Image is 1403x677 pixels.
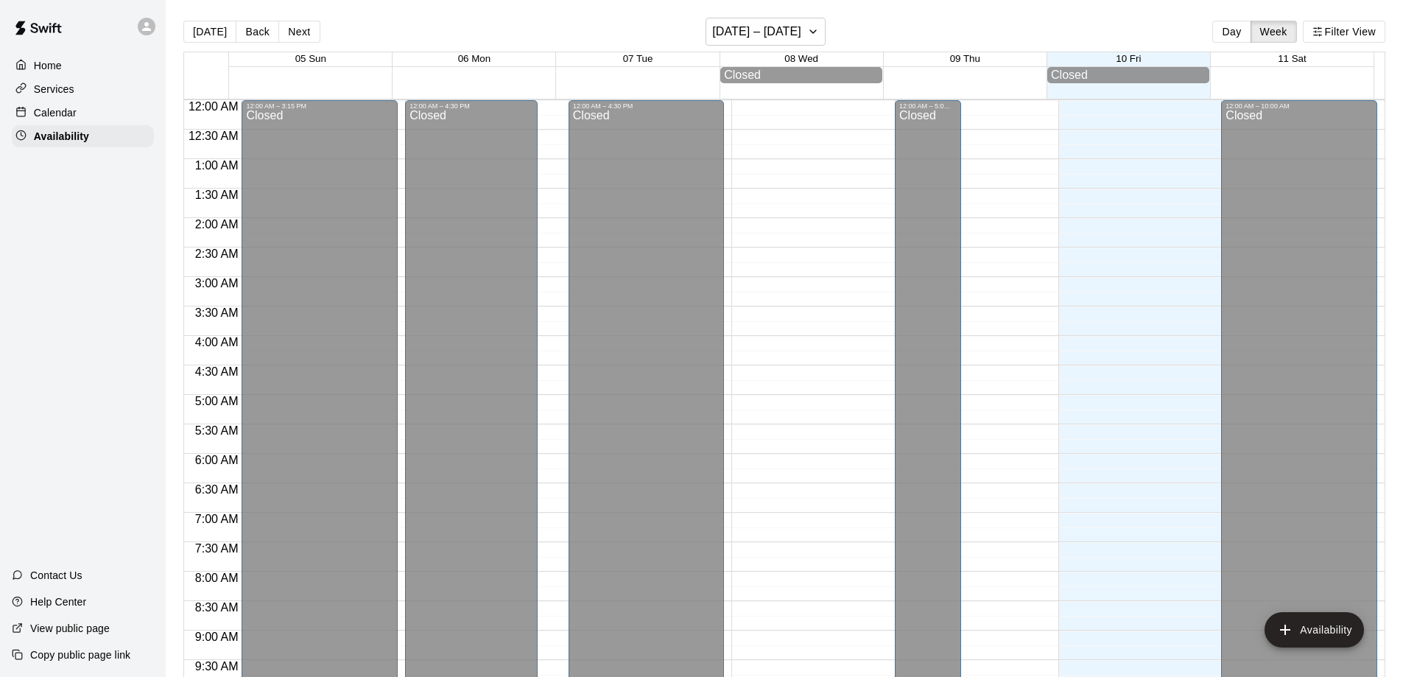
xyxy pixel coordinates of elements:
span: 8:30 AM [191,601,242,614]
button: Day [1212,21,1251,43]
span: 3:00 AM [191,277,242,290]
span: 9:30 AM [191,660,242,673]
p: Copy public page link [30,648,130,662]
div: Closed [1051,69,1206,82]
div: Closed [724,69,879,82]
div: 12:00 AM – 10:00 AM [1226,102,1373,110]
span: 1:00 AM [191,159,242,172]
span: 2:30 AM [191,248,242,260]
span: 3:30 AM [191,306,242,319]
span: 7:30 AM [191,542,242,555]
span: 12:00 AM [185,100,242,113]
button: add [1265,612,1364,648]
button: Week [1251,21,1297,43]
span: 6:30 AM [191,483,242,496]
button: 05 Sun [295,53,326,64]
h6: [DATE] – [DATE] [712,21,801,42]
p: Home [34,58,62,73]
a: Home [12,55,154,77]
div: 12:00 AM – 4:30 PM [573,102,720,110]
button: 09 Thu [950,53,980,64]
span: 6:00 AM [191,454,242,466]
span: 8:00 AM [191,572,242,584]
a: Availability [12,125,154,147]
span: 2:00 AM [191,218,242,231]
span: 5:30 AM [191,424,242,437]
button: 11 Sat [1278,53,1307,64]
button: Back [236,21,279,43]
p: Services [34,82,74,97]
a: Services [12,78,154,100]
span: 7:00 AM [191,513,242,525]
div: 12:00 AM – 3:15 PM [246,102,393,110]
p: Calendar [34,105,77,120]
button: 10 Fri [1116,53,1141,64]
div: 12:00 AM – 5:00 PM [899,102,957,110]
p: Help Center [30,594,86,609]
span: 12:30 AM [185,130,242,142]
span: 1:30 AM [191,189,242,201]
span: 4:30 AM [191,365,242,378]
p: Availability [34,129,89,144]
button: 08 Wed [784,53,818,64]
button: [DATE] – [DATE] [706,18,826,46]
button: 06 Mon [458,53,490,64]
button: Next [278,21,320,43]
span: 5:00 AM [191,395,242,407]
button: [DATE] [183,21,236,43]
a: Calendar [12,102,154,124]
p: View public page [30,621,110,636]
span: 4:00 AM [191,336,242,348]
button: Filter View [1303,21,1385,43]
p: Contact Us [30,568,82,583]
button: 07 Tue [623,53,653,64]
span: 9:00 AM [191,631,242,643]
div: 12:00 AM – 4:30 PM [409,102,533,110]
